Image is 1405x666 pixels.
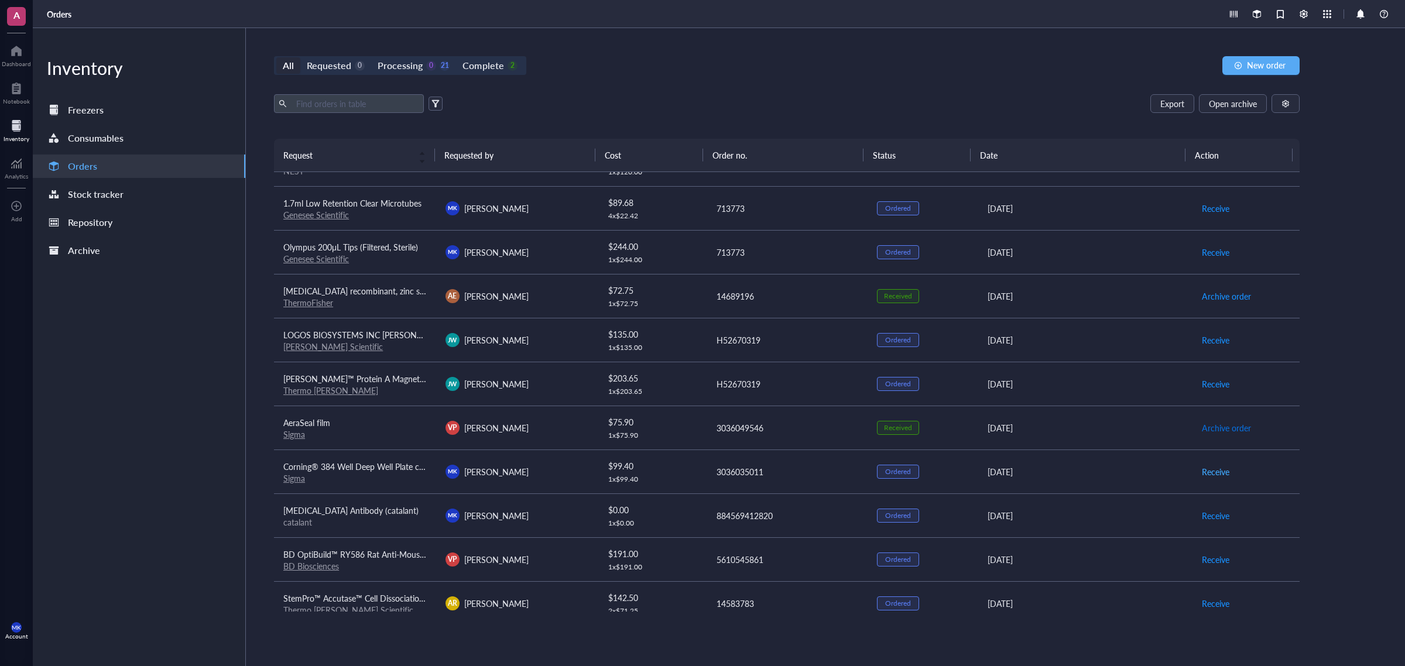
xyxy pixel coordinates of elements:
[283,149,412,162] span: Request
[884,291,912,301] div: Received
[508,61,518,71] div: 2
[608,387,696,396] div: 1 x $ 203.65
[448,598,457,609] span: AR
[608,475,696,484] div: 1 x $ 99.40
[885,467,911,476] div: Ordered
[464,598,529,609] span: [PERSON_NAME]
[283,385,378,396] a: Thermo [PERSON_NAME]
[426,61,436,71] div: 0
[988,597,1183,610] div: [DATE]
[1209,99,1257,108] span: Open archive
[885,511,911,520] div: Ordered
[1201,594,1230,613] button: Receive
[971,139,1185,171] th: Date
[1202,465,1229,478] span: Receive
[464,466,529,478] span: [PERSON_NAME]
[608,503,696,516] div: $ 0.00
[717,465,859,478] div: 3036035011
[68,186,124,202] div: Stock tracker
[5,154,28,180] a: Analytics
[706,362,868,406] td: H52670319
[283,57,294,74] div: All
[1202,377,1229,390] span: Receive
[464,334,529,346] span: [PERSON_NAME]
[1247,60,1286,70] span: New order
[3,79,30,105] a: Notebook
[608,196,696,209] div: $ 89.68
[717,334,859,346] div: H52670319
[448,467,457,475] span: MK
[1202,509,1229,522] span: Receive
[1201,331,1230,349] button: Receive
[706,581,868,625] td: 14583783
[3,98,30,105] div: Notebook
[283,517,427,527] div: catalant
[283,472,305,484] a: Sigma
[283,253,349,265] a: Genesee Scientific
[440,61,450,71] div: 21
[1201,243,1230,262] button: Receive
[283,329,591,341] span: LOGOS BIOSYSTEMS INC [PERSON_NAME]™ Cell Counting Slides, 50 Slides (1 box)
[1201,506,1230,525] button: Receive
[448,379,457,389] span: JW
[608,606,696,616] div: 2 x $ 71.25
[11,215,22,222] div: Add
[283,341,383,352] a: [PERSON_NAME] Scientific
[1201,418,1252,437] button: Archive order
[283,297,333,308] a: ThermoFisher
[717,509,859,522] div: 884569412820
[988,553,1183,566] div: [DATE]
[13,8,20,22] span: A
[1201,462,1230,481] button: Receive
[706,493,868,537] td: 884569412820
[608,211,696,221] div: 4 x $ 22.42
[1202,334,1229,346] span: Receive
[355,61,365,71] div: 0
[464,422,529,434] span: [PERSON_NAME]
[448,423,457,433] span: VP
[33,155,245,178] a: Orders
[283,604,413,616] a: Thermo [PERSON_NAME] Scientific
[885,335,911,345] div: Ordered
[703,139,864,171] th: Order no.
[33,183,245,206] a: Stock tracker
[706,537,868,581] td: 5610545861
[283,241,418,253] span: Olympus 200μL Tips (Filtered, Sterile)
[717,377,859,390] div: H52670319
[448,554,457,565] span: VP
[68,214,112,231] div: Repository
[464,378,529,390] span: [PERSON_NAME]
[717,246,859,259] div: 713773
[863,139,971,171] th: Status
[1185,139,1293,171] th: Action
[988,334,1183,346] div: [DATE]
[283,285,445,297] span: [MEDICAL_DATA] recombinant, zinc solution
[307,57,351,74] div: Requested
[608,328,696,341] div: $ 135.00
[1202,597,1229,610] span: Receive
[885,204,911,213] div: Ordered
[608,591,696,604] div: $ 142.50
[292,95,419,112] input: Find orders in table
[283,428,305,440] a: Sigma
[608,431,696,440] div: 1 x $ 75.90
[608,284,696,297] div: $ 72.75
[1150,94,1194,113] button: Export
[608,240,696,253] div: $ 244.00
[283,548,456,560] span: BD OptiBuild™ RY586 Rat Anti-Mouse TSPAN8
[448,291,457,301] span: AE
[4,135,29,142] div: Inventory
[33,211,245,234] a: Repository
[5,173,28,180] div: Analytics
[608,299,696,308] div: 1 x $ 72.75
[608,547,696,560] div: $ 191.00
[608,562,696,572] div: 1 x $ 191.00
[608,167,696,177] div: 1 x $ 120.00
[283,417,330,428] span: AeraSeal film
[706,406,868,449] td: 3036049546
[706,186,868,230] td: 713773
[1199,94,1267,113] button: Open archive
[706,230,868,274] td: 713773
[1201,287,1252,305] button: Archive order
[464,202,529,214] span: [PERSON_NAME]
